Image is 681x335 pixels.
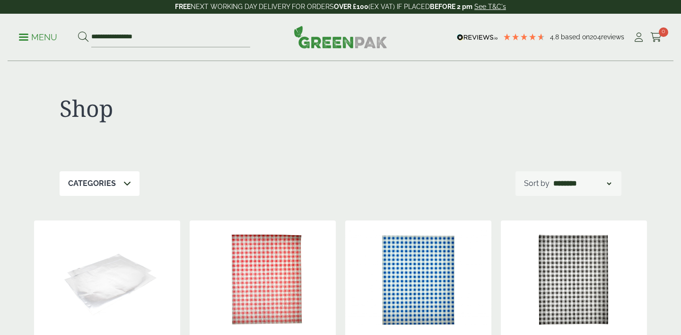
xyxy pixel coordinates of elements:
span: 4.8 [550,33,561,41]
span: 204 [590,33,601,41]
p: Categories [68,178,116,189]
p: Sort by [524,178,550,189]
a: Menu [19,32,57,41]
strong: OVER £100 [334,3,368,10]
a: 0 [650,30,662,44]
strong: BEFORE 2 pm [430,3,472,10]
i: My Account [633,33,645,42]
h1: Shop [60,95,340,122]
strong: FREE [175,3,191,10]
img: REVIEWS.io [457,34,498,41]
img: GreenPak Supplies [294,26,387,48]
span: reviews [601,33,624,41]
span: Based on [561,33,590,41]
div: 4.79 Stars [503,33,545,41]
a: See T&C's [474,3,506,10]
i: Cart [650,33,662,42]
span: 0 [659,27,668,37]
p: Menu [19,32,57,43]
select: Shop order [551,178,613,189]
